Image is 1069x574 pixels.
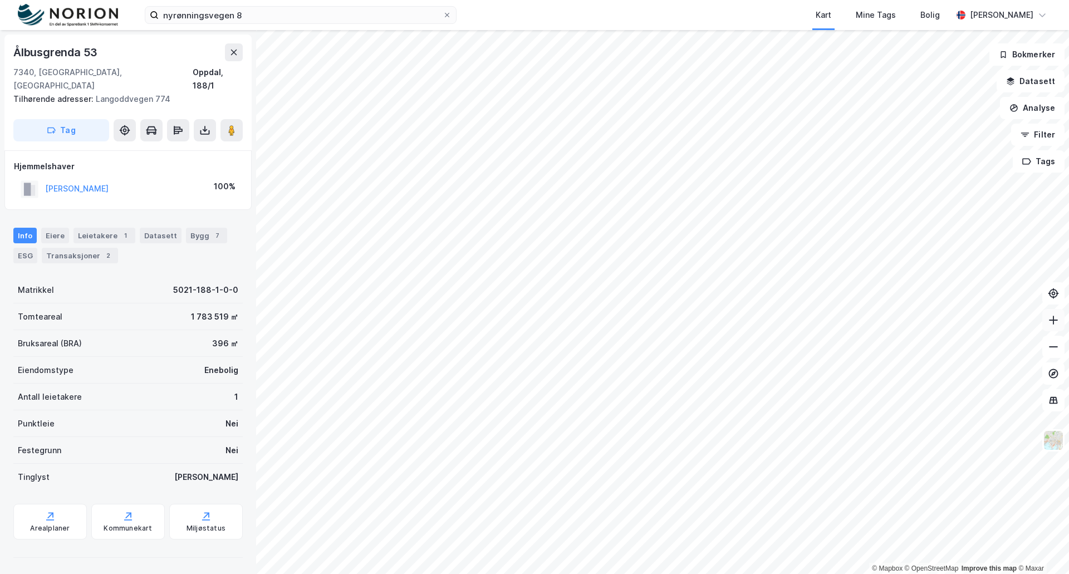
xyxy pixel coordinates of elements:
[13,228,37,243] div: Info
[41,228,69,243] div: Eiere
[962,565,1017,572] a: Improve this map
[997,70,1065,92] button: Datasett
[225,444,238,457] div: Nei
[13,66,193,92] div: 7340, [GEOGRAPHIC_DATA], [GEOGRAPHIC_DATA]
[872,565,903,572] a: Mapbox
[225,417,238,430] div: Nei
[191,310,238,323] div: 1 783 519 ㎡
[13,43,100,61] div: Ålbusgrenda 53
[1000,97,1065,119] button: Analyse
[159,7,443,23] input: Søk på adresse, matrikkel, gårdeiere, leietakere eller personer
[18,390,82,404] div: Antall leietakere
[18,417,55,430] div: Punktleie
[73,228,135,243] div: Leietakere
[1043,430,1064,451] img: Z
[856,8,896,22] div: Mine Tags
[13,92,234,106] div: Langoddvegen 774
[186,228,227,243] div: Bygg
[1013,521,1069,574] iframe: Chat Widget
[234,390,238,404] div: 1
[18,310,62,323] div: Tomteareal
[30,524,70,533] div: Arealplaner
[18,470,50,484] div: Tinglyst
[42,248,118,263] div: Transaksjoner
[18,4,118,27] img: norion-logo.80e7a08dc31c2e691866.png
[920,8,940,22] div: Bolig
[970,8,1033,22] div: [PERSON_NAME]
[193,66,243,92] div: Oppdal, 188/1
[104,524,152,533] div: Kommunekart
[18,337,82,350] div: Bruksareal (BRA)
[13,119,109,141] button: Tag
[1011,124,1065,146] button: Filter
[102,250,114,261] div: 2
[212,337,238,350] div: 396 ㎡
[187,524,225,533] div: Miljøstatus
[204,364,238,377] div: Enebolig
[905,565,959,572] a: OpenStreetMap
[18,444,61,457] div: Festegrunn
[212,230,223,241] div: 7
[14,160,242,173] div: Hjemmelshaver
[1013,150,1065,173] button: Tags
[140,228,182,243] div: Datasett
[174,470,238,484] div: [PERSON_NAME]
[13,94,96,104] span: Tilhørende adresser:
[173,283,238,297] div: 5021-188-1-0-0
[214,180,236,193] div: 100%
[989,43,1065,66] button: Bokmerker
[18,283,54,297] div: Matrikkel
[18,364,73,377] div: Eiendomstype
[816,8,831,22] div: Kart
[13,248,37,263] div: ESG
[120,230,131,241] div: 1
